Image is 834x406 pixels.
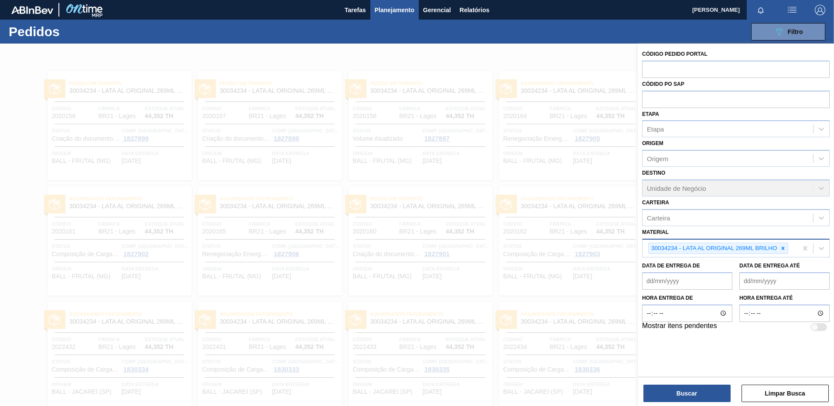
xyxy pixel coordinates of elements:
[642,263,700,269] label: Data de Entrega de
[751,23,825,41] button: Filtro
[642,51,708,57] label: Código Pedido Portal
[788,28,803,35] span: Filtro
[642,292,732,304] label: Hora entrega de
[460,5,489,15] span: Relatórios
[11,6,53,14] img: TNhmsLtSVTkK8tSr43FrP2fwEKptu5GPRR3wAAAABJRU5ErkJggg==
[642,322,717,332] label: Mostrar itens pendentes
[787,5,797,15] img: userActions
[642,200,669,206] label: Carteira
[739,272,830,290] input: dd/mm/yyyy
[739,263,800,269] label: Data de Entrega até
[423,5,451,15] span: Gerencial
[642,81,684,87] label: Códido PO SAP
[647,214,670,221] div: Carteira
[815,5,825,15] img: Logout
[647,125,664,133] div: Etapa
[642,170,665,176] label: Destino
[642,229,669,235] label: Material
[642,140,663,146] label: Origem
[345,5,366,15] span: Tarefas
[649,243,778,254] div: 30034234 - LATA AL ORIGINAL 269ML BRILHO
[647,155,668,162] div: Origem
[739,292,830,304] label: Hora entrega até
[642,111,659,117] label: Etapa
[747,4,775,16] button: Notificações
[375,5,414,15] span: Planejamento
[9,27,139,37] h1: Pedidos
[642,272,732,290] input: dd/mm/yyyy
